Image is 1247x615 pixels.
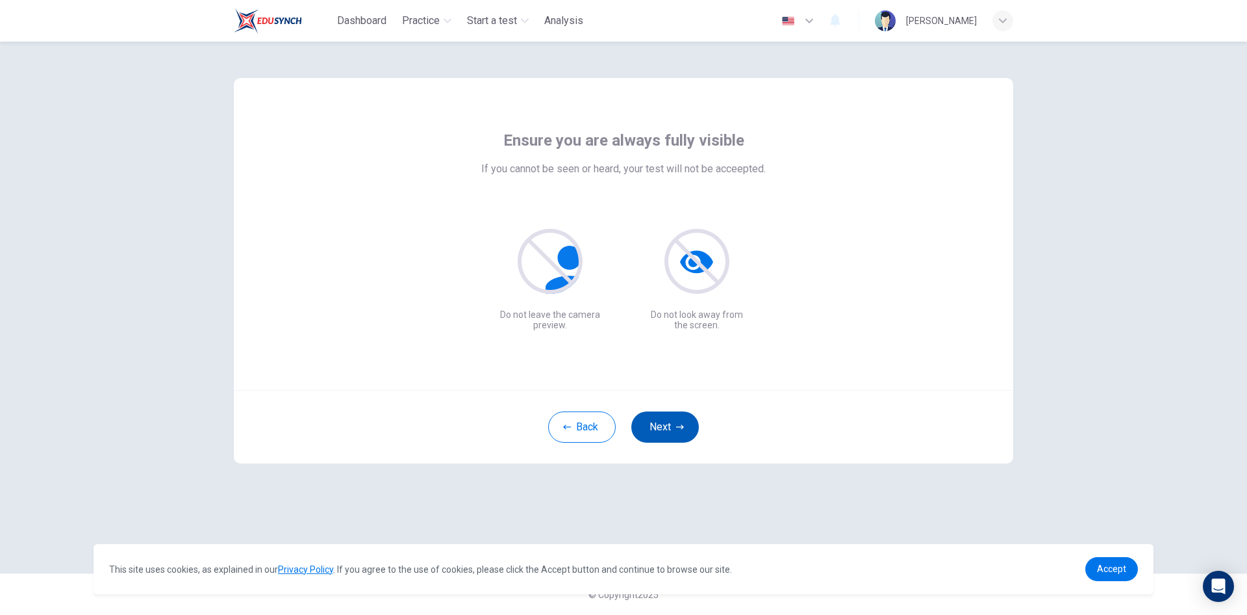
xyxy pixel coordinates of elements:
[234,8,302,34] img: Train Test logo
[544,13,583,29] span: Analysis
[588,590,659,600] span: © Copyright 2025
[631,412,699,443] button: Next
[548,412,616,443] button: Back
[875,10,896,31] img: Profile picture
[402,13,440,29] span: Practice
[332,9,392,33] button: Dashboard
[462,9,534,33] button: Start a test
[397,9,457,33] button: Practice
[1203,571,1234,602] div: Open Intercom Messenger
[498,309,603,330] p: Do not leave the camera preview.
[539,9,588,33] button: Analysis
[780,16,796,26] img: en
[234,8,332,34] a: Train Test logo
[337,13,386,29] span: Dashboard
[503,130,744,151] span: Ensure you are always fully visible
[109,564,732,575] span: This site uses cookies, as explained in our . If you agree to the use of cookies, please click th...
[1085,557,1138,581] a: dismiss cookie message
[906,13,977,29] div: [PERSON_NAME]
[278,564,333,575] a: Privacy Policy
[481,161,766,177] span: If you cannot be seen or heard, your test will not be acceepted.
[644,309,749,330] p: Do not look away from the screen.
[467,13,517,29] span: Start a test
[94,544,1153,594] div: cookieconsent
[1097,564,1126,574] span: Accept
